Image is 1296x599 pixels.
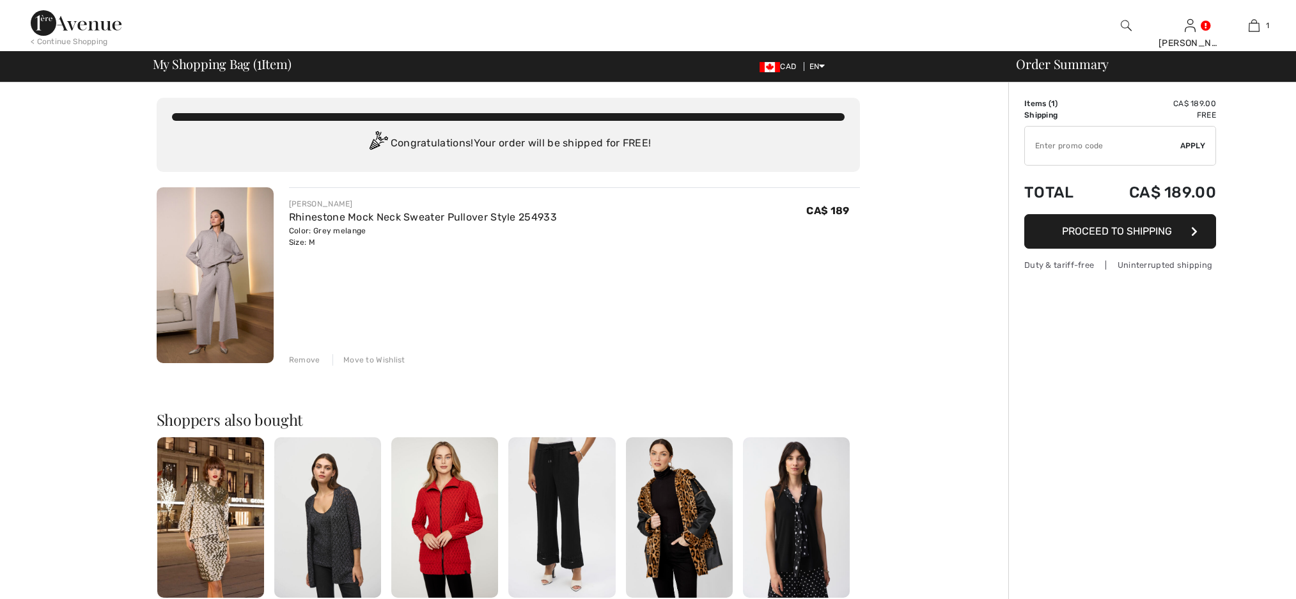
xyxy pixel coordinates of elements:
td: Shipping [1024,109,1094,121]
img: 1ère Avenue [31,10,121,36]
div: Color: Grey melange Size: M [289,225,557,248]
a: Rhinestone Mock Neck Sweater Pullover Style 254933 [289,211,557,223]
td: CA$ 189.00 [1094,171,1216,214]
div: Order Summary [1001,58,1288,70]
span: My Shopping Bag ( Item) [153,58,292,70]
span: CAD [760,62,801,71]
input: Promo code [1025,127,1180,165]
div: Duty & tariff-free | Uninterrupted shipping [1024,259,1216,271]
span: 1 [1051,99,1055,108]
img: My Info [1185,18,1196,33]
span: Apply [1180,140,1206,152]
img: Canadian Dollar [760,62,780,72]
span: 1 [257,54,262,71]
img: Rhinestone Mock Neck Sweater Pullover Style 254933 [157,187,274,363]
img: My Bag [1249,18,1260,33]
img: Zipper Closure Casual Top Style 75183 [391,437,498,598]
td: Items ( ) [1024,98,1094,109]
td: CA$ 189.00 [1094,98,1216,109]
div: Remove [289,354,320,366]
img: V-Neck Sleeveless Pullover Style 251078 [743,437,850,598]
div: Move to Wishlist [332,354,405,366]
img: Glitter Closure Top Style 244933 [274,437,381,598]
div: [PERSON_NAME] [1159,36,1221,50]
img: search the website [1121,18,1132,33]
td: Free [1094,109,1216,121]
img: Elegant High-Waist Pencil Skirt Style 259725 [157,437,264,598]
td: Total [1024,171,1094,214]
img: Congratulation2.svg [365,131,391,157]
a: 1 [1222,18,1285,33]
div: < Continue Shopping [31,36,108,47]
span: 1 [1266,20,1269,31]
div: Congratulations! Your order will be shipped for FREE! [172,131,845,157]
span: CA$ 189 [806,205,849,217]
span: Proceed to Shipping [1062,225,1172,237]
a: Sign In [1185,19,1196,31]
h2: Shoppers also bought [157,412,860,427]
img: Full-Length Relaxed Trousers Style 252110 [508,437,615,598]
button: Proceed to Shipping [1024,214,1216,249]
img: Leopard Print Faux Fur Jacket Style 253873 [626,437,733,598]
div: [PERSON_NAME] [289,198,557,210]
span: EN [809,62,825,71]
